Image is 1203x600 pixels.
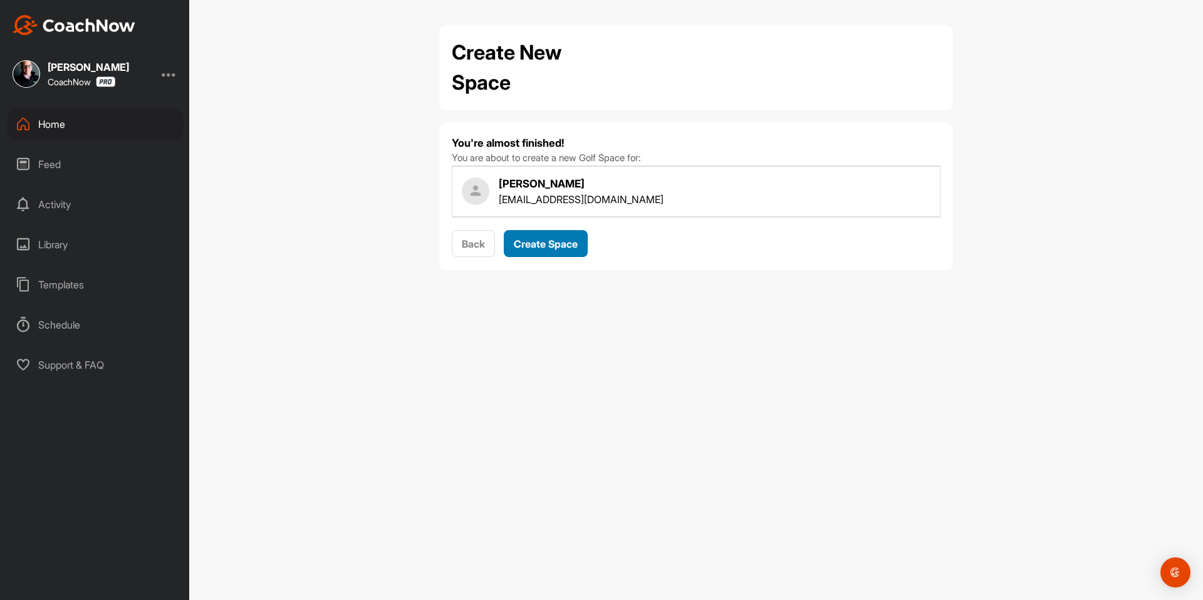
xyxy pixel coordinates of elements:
[462,177,489,205] img: user
[499,176,664,192] h4: [PERSON_NAME]
[462,238,485,250] span: Back
[13,60,40,88] img: square_d7b6dd5b2d8b6df5777e39d7bdd614c0.jpg
[7,309,184,340] div: Schedule
[48,76,115,87] div: CoachNow
[48,62,129,72] div: [PERSON_NAME]
[452,230,495,257] button: Back
[7,189,184,220] div: Activity
[452,38,621,98] h2: Create New Space
[7,349,184,381] div: Support & FAQ
[7,149,184,180] div: Feed
[96,76,115,87] img: CoachNow Pro
[7,269,184,300] div: Templates
[13,15,135,35] img: CoachNow
[452,135,940,151] h4: You're almost finished!
[7,108,184,140] div: Home
[1160,557,1190,587] div: Open Intercom Messenger
[452,151,940,166] p: You are about to create a new Golf Space for:
[7,229,184,260] div: Library
[499,192,664,207] p: [EMAIL_ADDRESS][DOMAIN_NAME]
[514,238,578,250] span: Create Space
[504,230,588,257] button: Create Space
